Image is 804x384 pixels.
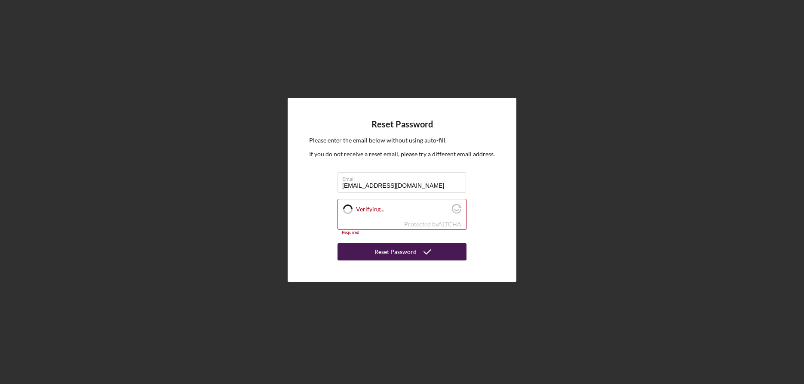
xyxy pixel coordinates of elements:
p: Please enter the email below without using auto-fill. [309,136,495,145]
div: Reset Password [374,243,417,260]
h4: Reset Password [371,119,433,129]
a: Visit Altcha.org [438,220,461,228]
p: If you do not receive a reset email, please try a different email address. [309,149,495,159]
a: Visit Altcha.org [452,207,461,215]
label: Verifying... [356,206,449,213]
label: Email [342,173,466,182]
div: Required [338,230,466,235]
button: Reset Password [338,243,466,260]
div: Protected by [404,221,461,228]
